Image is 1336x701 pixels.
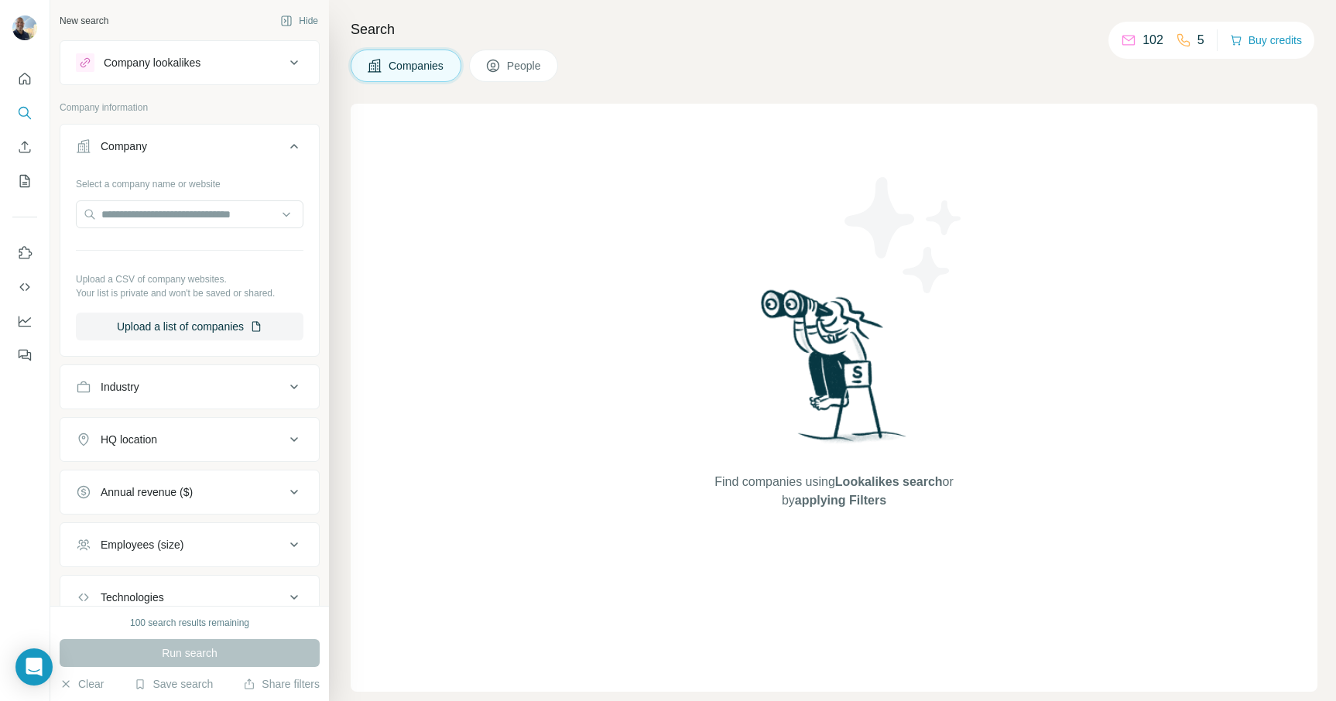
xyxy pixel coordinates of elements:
h4: Search [351,19,1317,40]
p: 102 [1142,31,1163,50]
span: applying Filters [795,494,886,507]
img: Surfe Illustration - Woman searching with binoculars [754,286,915,458]
div: Select a company name or website [76,171,303,191]
div: 100 search results remaining [130,616,249,630]
span: Find companies using or by [710,473,957,510]
p: Your list is private and won't be saved or shared. [76,286,303,300]
button: Company lookalikes [60,44,319,81]
div: HQ location [101,432,157,447]
button: Use Surfe on LinkedIn [12,239,37,267]
span: Lookalikes search [835,475,943,488]
button: Industry [60,368,319,405]
div: Employees (size) [101,537,183,552]
img: Surfe Illustration - Stars [834,166,974,305]
p: 5 [1197,31,1204,50]
button: Technologies [60,579,319,616]
span: Companies [389,58,445,74]
div: Company lookalikes [104,55,200,70]
p: Company information [60,101,320,115]
button: Use Surfe API [12,273,37,301]
button: Feedback [12,341,37,369]
p: Upload a CSV of company websites. [76,272,303,286]
button: Search [12,99,37,127]
button: Company [60,128,319,171]
span: People [507,58,543,74]
img: Avatar [12,15,37,40]
button: HQ location [60,421,319,458]
button: Dashboard [12,307,37,335]
div: Technologies [101,590,164,605]
div: Open Intercom Messenger [15,648,53,686]
button: Clear [60,676,104,692]
button: Buy credits [1230,29,1302,51]
button: Hide [269,9,329,32]
button: My lists [12,167,37,195]
button: Enrich CSV [12,133,37,161]
button: Save search [134,676,213,692]
div: Annual revenue ($) [101,484,193,500]
button: Annual revenue ($) [60,474,319,511]
button: Share filters [243,676,320,692]
button: Quick start [12,65,37,93]
button: Employees (size) [60,526,319,563]
div: Company [101,138,147,154]
div: New search [60,14,108,28]
div: Industry [101,379,139,395]
button: Upload a list of companies [76,313,303,340]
